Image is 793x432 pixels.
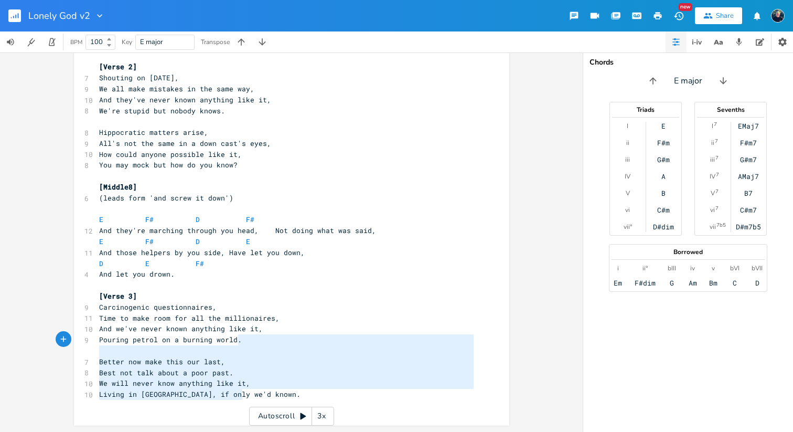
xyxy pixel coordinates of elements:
div: G#m7 [740,155,757,164]
span: E [99,215,103,224]
span: Lonely God v2 [28,11,90,20]
div: bVII [752,264,763,272]
div: F#m7 [740,139,757,147]
div: Em [614,279,622,287]
div: ii [626,139,629,147]
span: Carcinogenic questionnaires, [99,302,217,312]
div: G [670,279,674,287]
div: Share [716,11,734,20]
div: G#m [657,155,670,164]
span: All's not the same in a down cast's eyes, [99,139,271,148]
span: Living in [GEOGRAPHIC_DATA], if only we'd known. [99,389,301,399]
sup: 7 [715,204,719,213]
div: V [626,189,630,197]
div: Transpose [201,39,230,45]
div: D#dim [653,223,674,231]
div: C#m7 [740,206,757,214]
span: E [99,237,103,246]
span: F# [246,215,254,224]
div: Borrowed [609,249,767,255]
span: E major [140,37,163,47]
div: C [733,279,737,287]
span: And let you drown. [99,269,175,279]
span: [Verse 2] [99,62,137,71]
span: Best not talk about a poor past. [99,368,233,377]
span: And they're marching through you head, Not doing what was said, [99,226,376,235]
div: Sevenths [695,107,766,113]
span: Shouting on [DATE], [99,73,179,82]
span: D [99,259,103,268]
div: i [617,264,619,272]
span: [Middle8] [99,182,137,192]
span: D [196,215,200,224]
div: bVI [730,264,740,272]
div: Key [122,39,132,45]
img: Stew Dean [771,9,785,23]
div: vii [710,223,716,231]
div: vi [710,206,715,214]
div: I [712,122,713,130]
div: Triads [610,107,681,113]
span: [Verse 3] [99,291,137,301]
button: New [668,6,689,25]
div: D [755,279,759,287]
span: You may mock but how do you know? [99,160,238,170]
div: 3x [312,407,331,426]
sup: 7 [715,137,718,145]
span: D [196,237,200,246]
div: vii° [624,223,632,231]
div: I [627,122,628,130]
span: F# [145,215,154,224]
span: We all make mistakes in the same way, [99,84,254,93]
span: How could anyone possible like it, [99,150,242,159]
span: Time to make room for all the millionaires, [99,313,280,323]
span: We will never know anything like it, [99,378,250,388]
span: And they've never known anything like it, [99,95,271,104]
div: v [712,264,715,272]
div: BPM [70,39,82,45]
div: D#m7b5 [736,223,761,231]
div: vi [625,206,630,214]
div: ii [711,139,714,147]
span: Better now make this our last, [99,357,225,366]
div: bIII [668,264,676,272]
div: Am [689,279,697,287]
div: Autoscroll [249,407,334,426]
span: E [246,237,250,246]
div: New [679,3,692,11]
span: E major [674,75,702,87]
div: iii [625,155,630,164]
div: V [711,189,715,197]
div: F#m [657,139,670,147]
div: C#m [657,206,670,214]
sup: 7 [716,171,719,179]
div: AMaj7 [738,172,759,181]
button: Share [695,7,742,24]
sup: 7 [715,154,719,162]
span: E [145,259,149,268]
span: We're stupid but nobody knows. [99,106,225,115]
sup: 7b5 [716,221,726,229]
span: F# [145,237,154,246]
div: iv [690,264,695,272]
div: F#dim [635,279,656,287]
span: (leads form 'and screw it down') [99,193,233,203]
span: F# [196,259,204,268]
sup: 7 [715,187,719,196]
div: Bm [709,279,717,287]
span: And we've never known anything like it, [99,324,263,333]
div: EMaj7 [738,122,759,130]
div: iii [710,155,715,164]
div: B [661,189,666,197]
div: E [661,122,666,130]
span: Hippocratic matters arise, [99,128,208,137]
div: IV [625,172,630,181]
span: Pouring petrol on a burning world. [99,335,242,344]
div: IV [710,172,715,181]
sup: 7 [714,120,717,129]
div: ii° [642,264,648,272]
div: A [661,172,666,181]
span: And those helpers by you side, Have let you down, [99,248,305,257]
div: B7 [744,189,753,197]
div: Chords [590,59,787,66]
